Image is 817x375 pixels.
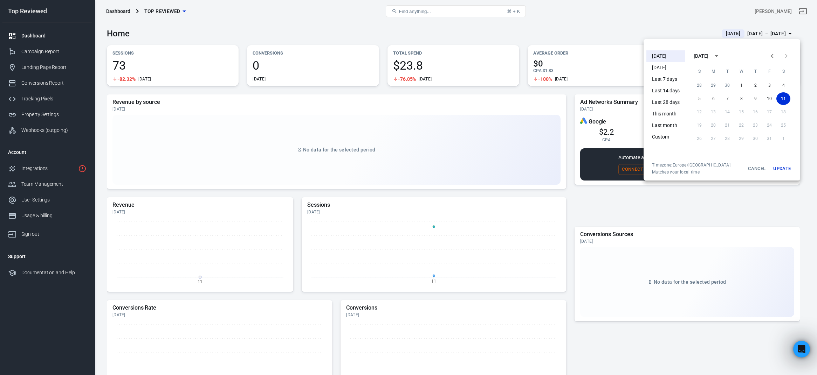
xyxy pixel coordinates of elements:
[749,64,762,78] span: Thursday
[710,50,722,62] button: calendar view is open, switch to year view
[652,162,730,168] div: Timezone: Europe/[GEOGRAPHIC_DATA]
[735,64,748,78] span: Wednesday
[706,79,720,92] button: 29
[101,75,135,90] div: 💳 Billing
[6,95,135,130] div: AnyTrack says…
[11,155,129,190] div: Hi [PERSON_NAME]! The billing section in our dashboard handles plan upgrades and payment details,...
[11,51,109,65] div: Which option best applies to your reason for contacting AnyTrack [DATE]?
[693,64,706,78] span: Sunday
[646,73,685,85] li: Last 7 days
[646,97,685,108] li: Last 28 days
[36,134,129,141] div: where can I enter VAT invoice details?
[646,108,685,120] li: This month
[706,92,720,105] button: 6
[110,3,123,16] button: Home
[692,79,706,92] button: 28
[6,40,115,69] div: Hey [PERSON_NAME],Which option best applies to your reason for contacting AnyTrack [DATE]?
[776,92,790,105] button: 11
[762,79,776,92] button: 3
[707,64,720,78] span: Monday
[720,92,734,105] button: 7
[11,229,16,235] button: Upload attachment
[6,214,134,226] textarea: Message…
[763,64,776,78] span: Friday
[776,79,790,92] button: 4
[11,193,129,214] div: You can access the billing section from your dashboard to manage your payment information and plans.
[33,229,39,235] button: Gif picker
[34,3,80,9] h1: [PERSON_NAME]
[646,120,685,131] li: Last month
[646,62,685,73] li: [DATE]
[692,92,706,105] button: 5
[6,151,135,248] div: AnyTrack says…
[694,52,708,60] div: [DATE]
[6,151,135,242] div: Hi [PERSON_NAME]! The billing section in our dashboard handles plan upgrades and payment details,...
[765,49,779,63] button: Previous month
[6,95,115,125] div: Thanks. Please provide additional info so we can gather the information we need to help you.
[646,85,685,97] li: Last 14 days
[646,50,685,62] li: [DATE]
[20,4,31,15] img: Profile image for Jose
[30,130,135,146] div: where can I enter VAT invoice details?
[11,100,109,120] div: Thanks. Please provide additional info so we can gather the information we need to help you.
[734,92,748,105] button: 8
[120,226,131,238] button: Send a message…
[652,169,730,175] span: Matches your local time
[44,229,50,235] button: Start recording
[721,64,734,78] span: Tuesday
[748,79,762,92] button: 2
[720,79,734,92] button: 30
[748,92,762,105] button: 9
[5,3,18,16] button: go back
[793,341,810,358] iframe: Intercom live chat
[646,131,685,143] li: Custom
[34,9,65,16] p: Active 4h ago
[771,162,793,175] button: Update
[11,44,109,51] div: Hey [PERSON_NAME],
[6,130,135,151] div: Robertas says…
[107,79,129,86] div: 💳 Billing
[6,75,135,96] div: Robertas says…
[6,40,135,75] div: AnyTrack says…
[746,162,768,175] button: Cancel
[734,79,748,92] button: 1
[123,3,136,15] div: Close
[762,92,776,105] button: 10
[22,229,28,235] button: Emoji picker
[777,64,790,78] span: Saturday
